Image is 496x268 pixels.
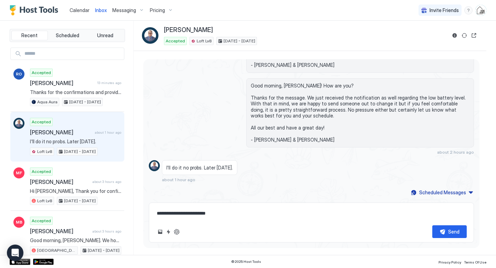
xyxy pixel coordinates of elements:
[448,228,459,235] div: Send
[30,89,121,95] span: Thanks for the confirmations and providing a copy of your ID via text, [PERSON_NAME]. In the unli...
[97,32,113,39] span: Unread
[16,219,22,225] span: MB
[173,228,181,236] button: ChatGPT Auto Reply
[464,258,486,265] a: Terms Of Use
[56,32,79,39] span: Scheduled
[88,247,120,254] span: [DATE] - [DATE]
[22,48,124,60] input: Input Field
[37,247,76,254] span: [GEOGRAPHIC_DATA]
[10,29,125,42] div: tab-group
[30,188,121,194] span: Hi [PERSON_NAME], Thank you for confirming that 34610184336 is the best number to use if we need ...
[16,71,22,77] span: RO
[95,7,107,13] span: Inbox
[49,31,86,40] button: Scheduled
[438,260,461,264] span: Privacy Policy
[95,7,107,14] a: Inbox
[460,31,468,40] button: Sync reservation
[87,31,123,40] button: Unread
[32,168,51,175] span: Accepted
[10,5,61,16] a: Host Tools Logo
[70,7,90,14] a: Calendar
[97,81,121,85] span: 13 minutes ago
[410,188,474,197] button: Scheduled Messages
[475,5,486,16] div: User profile
[251,83,469,143] span: Good morning, [PERSON_NAME]! How are you? Thanks for the message. We just received the notificati...
[30,129,92,136] span: [PERSON_NAME]
[30,228,90,235] span: [PERSON_NAME]
[70,7,90,13] span: Calendar
[37,148,52,155] span: Loft Lv8
[92,179,121,184] span: about 3 hours ago
[224,38,255,44] span: [DATE] - [DATE]
[437,150,474,155] span: about 2 hours ago
[430,7,459,13] span: Invite Friends
[32,119,51,125] span: Accepted
[166,38,185,44] span: Accepted
[197,38,212,44] span: Loft Lv8
[464,6,473,14] div: menu
[30,178,90,185] span: [PERSON_NAME]
[69,99,101,105] span: [DATE] - [DATE]
[419,189,466,196] div: Scheduled Messages
[32,218,51,224] span: Accepted
[37,99,58,105] span: Aqua Aura
[95,130,121,135] span: about 1 hour ago
[162,177,195,182] span: about 1 hour ago
[21,32,38,39] span: Recent
[30,237,121,244] span: Good morning, [PERSON_NAME]. We hope this message finds you well! Ahead of your arrival we wanted...
[64,148,96,155] span: [DATE] - [DATE]
[470,31,478,40] button: Open reservation
[7,245,23,261] div: Open Intercom Messenger
[16,170,22,176] span: MF
[33,259,54,265] a: Google Play Store
[156,228,164,236] button: Upload image
[432,225,467,238] button: Send
[112,7,136,13] span: Messaging
[92,229,121,234] span: about 3 hours ago
[231,259,261,264] span: © 2025 Host Tools
[30,138,121,145] span: I'll do it no probs. Later [DATE].
[464,260,486,264] span: Terms Of Use
[451,31,459,40] button: Reservation information
[164,228,173,236] button: Quick reply
[150,7,165,13] span: Pricing
[30,80,94,86] span: [PERSON_NAME]
[164,26,213,34] span: [PERSON_NAME]
[438,258,461,265] a: Privacy Policy
[11,31,48,40] button: Recent
[64,198,96,204] span: [DATE] - [DATE]
[32,70,51,76] span: Accepted
[166,165,233,171] span: I'll do it no probs. Later [DATE].
[10,259,30,265] a: App Store
[37,198,52,204] span: Loft Lv8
